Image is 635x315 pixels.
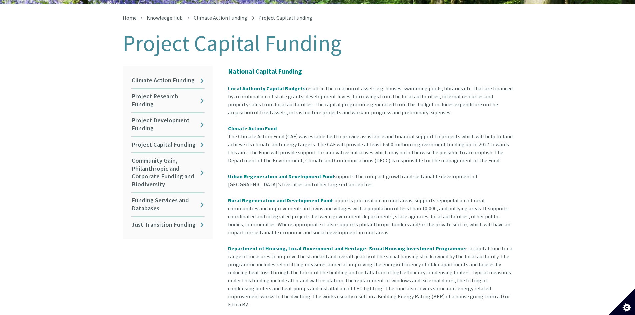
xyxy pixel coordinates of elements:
a: Project Capital Funding [131,137,205,152]
a: Just Transition Funding [131,217,205,232]
a: Project Development Funding [131,113,205,136]
a: Department of Housing, Local Government and Heritage- Social Housing Investment Programme [228,245,465,252]
a: Rural Regeneration and Development Fund [228,197,332,204]
a: Local Authority Capital Budgets [228,85,306,92]
a: Climate Action Fund [228,125,277,132]
a: Climate Action Funding [131,73,205,88]
h1: Project Capital Funding [123,31,513,56]
a: Project Research Funding [131,89,205,112]
a: Climate Action Funding [194,14,247,21]
a: Urban Regeneration and Development Fund [228,173,334,180]
a: Knowledge Hub [147,14,183,21]
a: Funding Services and Databases [131,193,205,216]
span: National Capital Funding [228,67,302,75]
a: Community Gain, Philanthropic and Corporate Funding and Biodiversity [131,153,205,192]
span: Project Capital Funding [258,14,312,21]
button: Set cookie preferences [608,288,635,315]
a: Home [123,14,137,21]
